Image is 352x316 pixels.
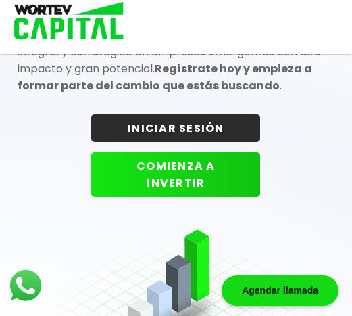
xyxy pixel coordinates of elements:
[222,275,338,306] div: Agendar llamada
[91,114,260,142] button: INICIAR SESIÓN
[91,152,260,197] button: COMIENZA A INVERTIR
[91,175,260,191] a: COMIENZA A INVERTIR
[91,120,260,136] a: INICIAR SESIÓN
[18,61,312,93] strong: Regístrate hoy y empieza a formar parte del cambio que estás buscando
[7,267,45,304] img: logos_whatsapp-icon.242b2217.svg
[18,26,334,94] p: El primer fondo de capital emprendedor con un enfoque integral y estratégico en empresas emergent...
